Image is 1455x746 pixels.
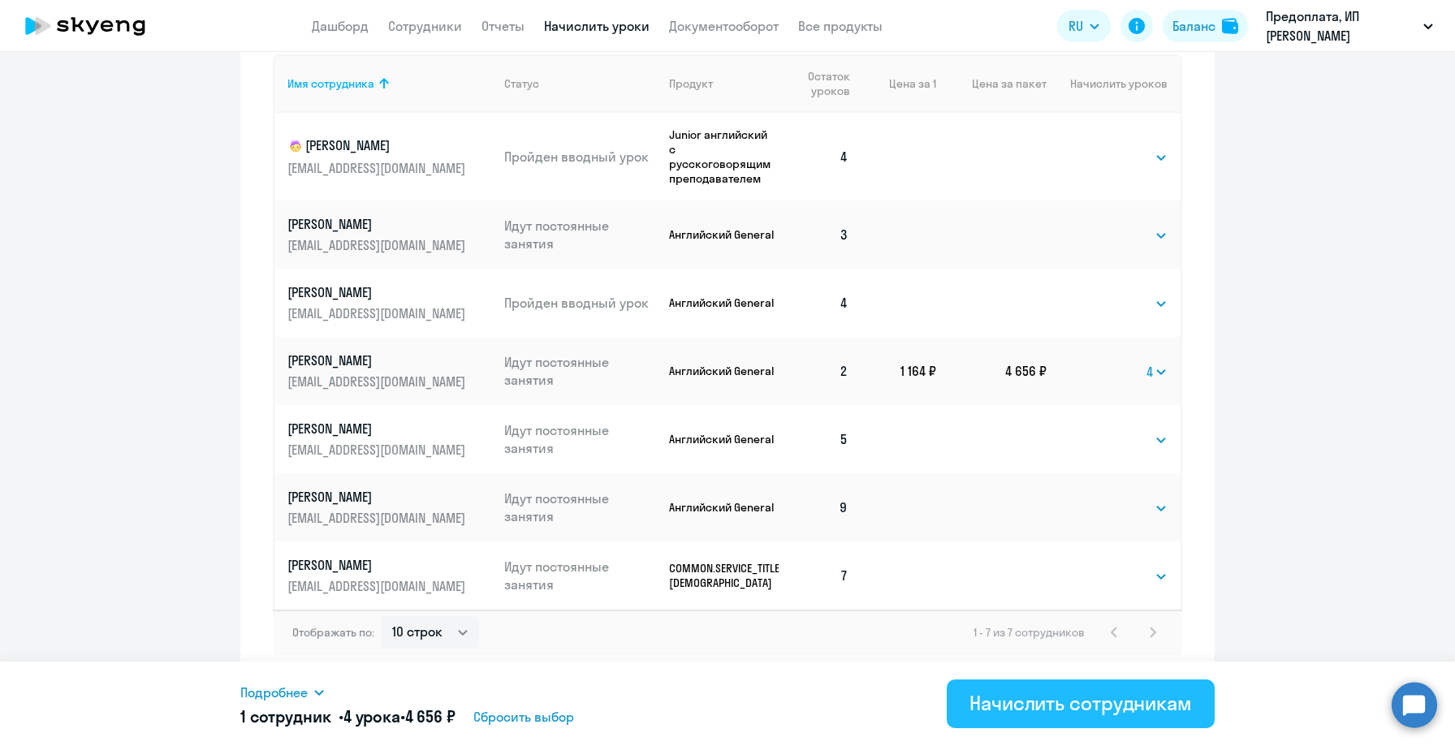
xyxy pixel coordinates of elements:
button: Балансbalance [1163,10,1248,42]
p: [PERSON_NAME] [287,556,469,574]
td: 4 656 ₽ [936,337,1047,405]
a: Документооборот [669,18,779,34]
p: [EMAIL_ADDRESS][DOMAIN_NAME] [287,509,469,527]
h5: 1 сотрудник • • [240,705,455,728]
p: Пройден вводный урок [504,148,657,166]
a: Дашборд [312,18,369,34]
img: balance [1222,18,1238,34]
a: Сотрудники [388,18,462,34]
td: 4 [779,113,861,201]
div: Имя сотрудника [287,76,374,91]
span: Остаток уроков [792,69,849,98]
p: Предоплата, ИП [PERSON_NAME] [1266,6,1417,45]
span: Отображать по: [292,625,374,640]
td: 3 [779,201,861,269]
p: Английский General [669,364,779,378]
span: 4 урока [343,706,400,727]
p: Английский General [669,500,779,515]
p: Английский General [669,295,779,310]
th: Цена за пакет [936,54,1047,113]
p: Идут постоянные занятия [504,421,657,457]
a: [PERSON_NAME][EMAIL_ADDRESS][DOMAIN_NAME] [287,215,491,254]
p: Идут постоянные занятия [504,217,657,252]
p: Английский General [669,227,779,242]
p: [PERSON_NAME] [287,136,469,156]
p: [PERSON_NAME] [287,420,469,438]
p: [EMAIL_ADDRESS][DOMAIN_NAME] [287,159,469,177]
p: [PERSON_NAME] [287,215,469,233]
div: Баланс [1172,16,1215,36]
td: 1 164 ₽ [861,337,936,405]
p: Идут постоянные занятия [504,353,657,389]
span: Подробнее [240,683,308,702]
button: RU [1057,10,1111,42]
p: [PERSON_NAME] [287,488,469,506]
span: 1 - 7 из 7 сотрудников [974,625,1085,640]
div: Статус [504,76,539,91]
a: [PERSON_NAME][EMAIL_ADDRESS][DOMAIN_NAME] [287,488,491,527]
a: [PERSON_NAME][EMAIL_ADDRESS][DOMAIN_NAME] [287,283,491,322]
p: Идут постоянные занятия [504,558,657,593]
p: Английский General [669,432,779,446]
p: Идут постоянные занятия [504,489,657,525]
div: Продукт [669,76,713,91]
a: Отчеты [481,18,525,34]
p: [PERSON_NAME] [287,283,469,301]
p: COMMON.SERVICE_TITLE.LONG.[DEMOGRAPHIC_DATA] [669,561,779,590]
p: [EMAIL_ADDRESS][DOMAIN_NAME] [287,304,469,322]
img: child [287,138,304,154]
th: Цена за 1 [861,54,936,113]
span: Сбросить выбор [473,707,574,727]
p: [EMAIL_ADDRESS][DOMAIN_NAME] [287,577,469,595]
td: 9 [779,473,861,541]
a: [PERSON_NAME][EMAIL_ADDRESS][DOMAIN_NAME] [287,420,491,459]
td: 4 [779,269,861,337]
div: Остаток уроков [792,69,861,98]
td: 7 [779,541,861,610]
span: 4 656 ₽ [405,706,455,727]
button: Предоплата, ИП [PERSON_NAME] [1258,6,1441,45]
p: Junior английский с русскоговорящим преподавателем [669,127,779,186]
p: Пройден вводный урок [504,294,657,312]
a: Все продукты [798,18,883,34]
td: 2 [779,337,861,405]
button: Начислить сотрудникам [947,679,1215,728]
td: 5 [779,405,861,473]
div: Начислить сотрудникам [969,690,1192,716]
div: Статус [504,76,657,91]
a: [PERSON_NAME][EMAIL_ADDRESS][DOMAIN_NAME] [287,556,491,595]
p: [PERSON_NAME] [287,351,469,369]
span: RU [1069,16,1083,36]
p: [EMAIL_ADDRESS][DOMAIN_NAME] [287,236,469,254]
a: Начислить уроки [544,18,650,34]
a: [PERSON_NAME][EMAIL_ADDRESS][DOMAIN_NAME] [287,351,491,390]
a: child[PERSON_NAME][EMAIL_ADDRESS][DOMAIN_NAME] [287,136,491,177]
p: [EMAIL_ADDRESS][DOMAIN_NAME] [287,373,469,390]
th: Начислить уроков [1047,54,1181,113]
p: [EMAIL_ADDRESS][DOMAIN_NAME] [287,441,469,459]
div: Имя сотрудника [287,76,491,91]
div: Продукт [669,76,779,91]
